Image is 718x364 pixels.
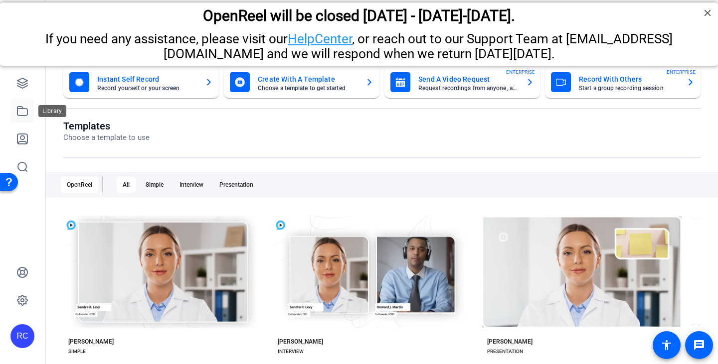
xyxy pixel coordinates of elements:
mat-card-title: Record With Others [579,73,679,85]
button: Record With OthersStart a group recording sessionENTERPRISE [545,66,701,98]
a: HelpCenter [288,29,352,44]
p: Choose a template to use [63,132,150,143]
div: Library [38,105,66,117]
button: Create With A TemplateChoose a template to get started [224,66,379,98]
div: OpenReel will be closed [DATE] - [DATE]-[DATE]. [12,4,706,22]
div: Simple [140,177,170,193]
mat-card-subtitle: Choose a template to get started [258,85,358,91]
mat-icon: message [693,339,705,351]
div: RC [10,324,34,348]
mat-card-subtitle: Start a group recording session [579,85,679,91]
mat-card-title: Instant Self Record [97,73,197,85]
div: Interview [174,177,209,193]
mat-card-title: Create With A Template [258,73,358,85]
div: [PERSON_NAME] [487,338,533,346]
div: Presentation [213,177,259,193]
div: PRESENTATION [487,348,523,356]
mat-card-subtitle: Request recordings from anyone, anywhere [418,85,518,91]
h1: Templates [63,120,150,132]
div: [PERSON_NAME] [278,338,323,346]
mat-card-subtitle: Record yourself or your screen [97,85,197,91]
span: ENTERPRISE [667,68,696,76]
div: INTERVIEW [278,348,304,356]
mat-card-title: Send A Video Request [418,73,518,85]
div: SIMPLE [68,348,86,356]
div: All [117,177,136,193]
div: [PERSON_NAME] [68,338,114,346]
button: Instant Self RecordRecord yourself or your screen [63,66,219,98]
span: If you need any assistance, please visit our , or reach out to our Support Team at [EMAIL_ADDRESS... [45,29,673,59]
span: ENTERPRISE [506,68,535,76]
button: Send A Video RequestRequest recordings from anyone, anywhereENTERPRISE [384,66,540,98]
div: OpenReel [61,177,98,193]
mat-icon: accessibility [661,339,673,351]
